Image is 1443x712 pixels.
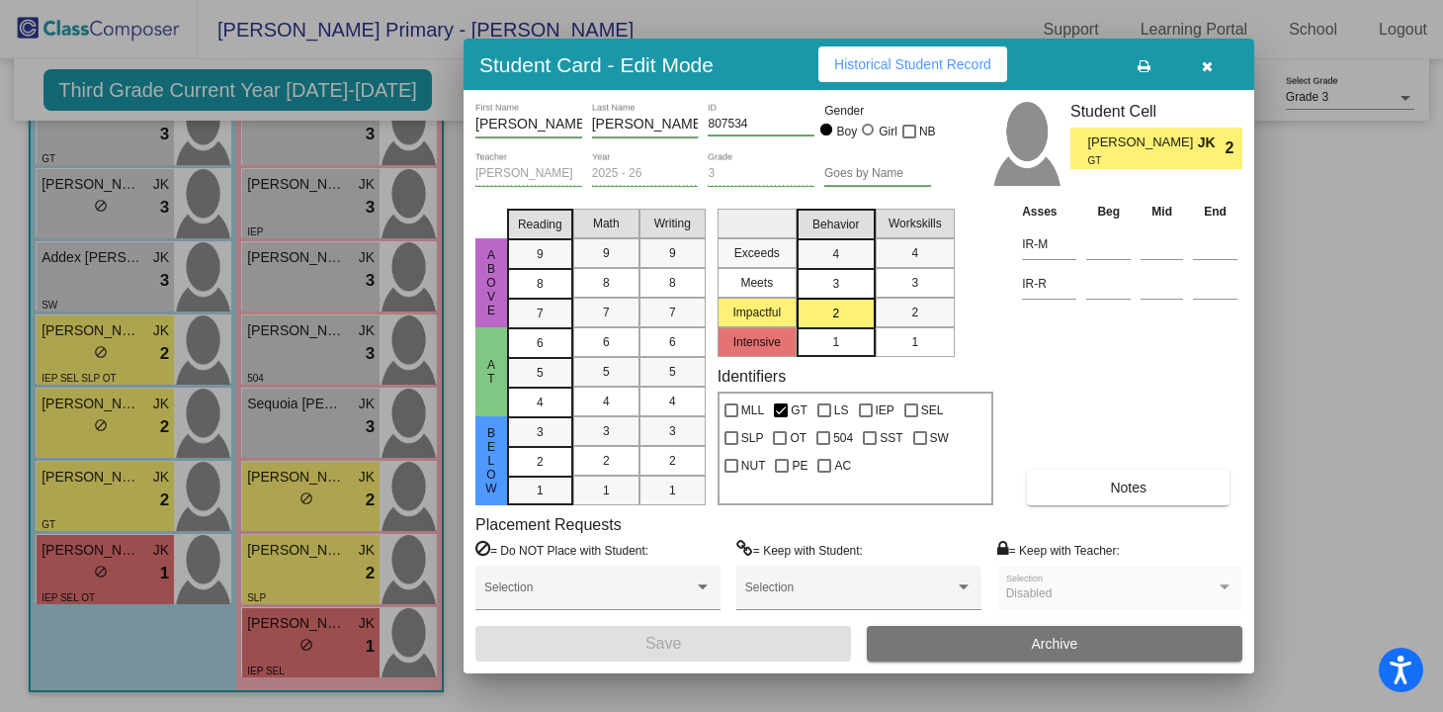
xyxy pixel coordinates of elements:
span: 4 [911,244,918,262]
span: 4 [603,393,610,410]
span: Disabled [1006,586,1053,600]
span: OT [790,426,806,450]
span: 1 [603,482,610,499]
span: 7 [603,304,610,321]
label: = Keep with Student: [736,540,863,560]
span: 1 [537,482,544,499]
span: GT [1087,153,1183,168]
span: 9 [603,244,610,262]
span: SEL [921,399,944,422]
th: End [1188,201,1242,222]
span: 4 [669,393,676,410]
span: 7 [669,304,676,321]
span: 2 [1226,136,1242,160]
span: 9 [669,244,676,262]
input: Enter ID [708,118,814,132]
span: Workskills [889,215,942,232]
span: 3 [603,422,610,440]
span: 8 [537,275,544,293]
span: 8 [603,274,610,292]
span: Historical Student Record [834,56,991,72]
input: assessment [1022,229,1076,259]
span: Save [645,635,681,652]
span: 3 [669,422,676,440]
span: 1 [832,333,839,351]
span: NUT [741,454,766,478]
span: MLL [741,399,764,422]
input: teacher [475,167,582,181]
span: 2 [669,452,676,470]
button: Historical Student Record [818,46,1007,82]
span: 3 [537,423,544,441]
span: LS [834,399,849,422]
span: 5 [537,364,544,382]
th: Mid [1136,201,1188,222]
span: 2 [832,305,839,322]
span: Math [593,215,620,232]
input: goes by name [824,167,931,181]
h3: Student Card - Edit Mode [479,52,714,77]
div: Girl [878,123,897,140]
span: 4 [537,394,544,411]
span: 5 [669,363,676,381]
span: Archive [1032,636,1078,652]
span: 3 [832,275,839,293]
label: = Keep with Teacher: [997,540,1120,560]
span: 2 [537,453,544,471]
input: grade [708,167,814,181]
button: Notes [1027,470,1230,505]
span: 6 [537,334,544,352]
span: 9 [537,245,544,263]
span: PE [792,454,807,478]
span: Writing [654,215,691,232]
span: 6 [603,333,610,351]
span: 1 [911,333,918,351]
span: Behavior [812,216,859,233]
button: Save [475,626,851,662]
span: [PERSON_NAME] [PERSON_NAME] [1087,133,1197,153]
span: 1 [669,482,676,499]
th: Beg [1081,201,1136,222]
span: 504 [833,426,853,450]
span: 2 [911,304,918,321]
span: 2 [603,452,610,470]
span: SLP [741,426,764,450]
h3: Student Cell [1070,102,1242,121]
span: Above [482,248,500,317]
button: Archive [867,626,1242,662]
span: At [482,358,500,386]
label: Placement Requests [475,515,622,534]
span: NB [919,120,936,143]
span: 6 [669,333,676,351]
span: SW [930,426,949,450]
input: assessment [1022,269,1076,299]
span: AC [834,454,851,478]
span: Notes [1110,480,1146,495]
span: SST [880,426,902,450]
span: IEP [876,399,894,422]
span: GT [791,399,807,422]
label: Identifiers [718,367,786,386]
span: Reading [518,216,562,233]
span: JK [1198,133,1226,153]
input: year [592,167,699,181]
th: Asses [1017,201,1081,222]
mat-label: Gender [824,102,931,120]
span: 7 [537,305,544,322]
label: = Do NOT Place with Student: [475,540,648,560]
div: Boy [836,123,858,140]
span: Below [482,426,500,495]
span: 4 [832,245,839,263]
span: 5 [603,363,610,381]
span: 3 [911,274,918,292]
span: 8 [669,274,676,292]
